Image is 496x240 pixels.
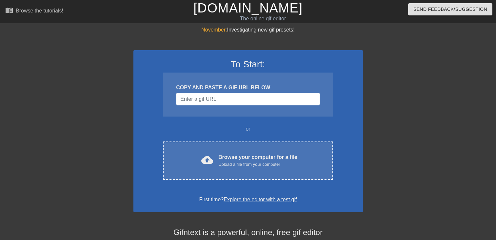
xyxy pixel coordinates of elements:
[169,15,357,23] div: The online gif editor
[201,154,213,166] span: cloud_upload
[413,5,487,13] span: Send Feedback/Suggestion
[142,196,354,204] div: First time?
[176,84,320,92] div: COPY AND PASTE A GIF URL BELOW
[218,161,297,168] div: Upload a file from your computer
[150,125,346,133] div: or
[408,3,492,15] button: Send Feedback/Suggestion
[218,153,297,168] div: Browse your computer for a file
[133,26,363,34] div: Investigating new gif presets!
[176,93,320,105] input: Username
[193,1,303,15] a: [DOMAIN_NAME]
[201,27,227,33] span: November:
[5,6,63,16] a: Browse the tutorials!
[133,228,363,237] h4: Gifntext is a powerful, online, free gif editor
[16,8,63,13] div: Browse the tutorials!
[224,197,297,202] a: Explore the editor with a test gif
[5,6,13,14] span: menu_book
[142,59,354,70] h3: To Start:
